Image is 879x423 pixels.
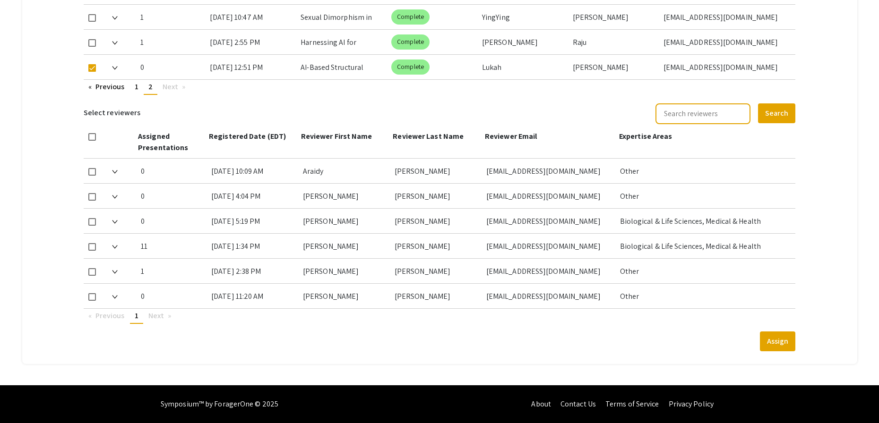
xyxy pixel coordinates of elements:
div: Araidy [303,159,387,183]
a: Privacy Policy [669,399,714,409]
div: [EMAIL_ADDRESS][DOMAIN_NAME] [486,209,612,233]
div: 1 [140,30,203,54]
div: Biological & Life Sciences, Medical & Health Sciences, Other [620,234,788,258]
div: [DATE] 10:09 AM [211,159,295,183]
a: About [531,399,551,409]
div: [DATE] 11:20 AM [211,284,295,308]
div: 0 [141,209,204,233]
span: Reviewer Last Name [393,131,464,141]
div: [DATE] 4:04 PM [211,184,295,208]
div: Raju [573,30,656,54]
div: 1 [141,259,204,283]
img: Expand arrow [112,220,118,224]
div: [PERSON_NAME] [303,184,387,208]
div: 1 [140,5,203,29]
div: [EMAIL_ADDRESS][DOMAIN_NAME] [486,159,612,183]
div: [EMAIL_ADDRESS][DOMAIN_NAME] [486,259,612,283]
span: Next [148,311,164,321]
input: Search reviewers [655,103,750,124]
div: YingYing [482,5,565,29]
div: 0 [140,55,203,79]
span: 1 [135,311,138,321]
div: [DATE] 1:34 PM [211,234,295,258]
iframe: Chat [7,381,40,416]
div: [EMAIL_ADDRESS][DOMAIN_NAME] [486,234,612,258]
div: [DATE] 2:38 PM [211,259,295,283]
div: [PERSON_NAME] [303,259,387,283]
a: Terms of Service [605,399,659,409]
div: Symposium™ by ForagerOne © 2025 [161,385,278,423]
span: Next [163,82,178,92]
div: [EMAIL_ADDRESS][DOMAIN_NAME] [664,55,788,79]
div: [PERSON_NAME] [395,284,479,308]
div: [PERSON_NAME] [303,234,387,258]
div: 0 [141,184,204,208]
a: Contact Us [560,399,596,409]
div: Other [620,159,788,183]
div: [PERSON_NAME] [482,30,565,54]
div: [PERSON_NAME] [573,55,656,79]
img: Expand arrow [112,195,118,199]
div: [DATE] 2:55 PM [210,30,293,54]
div: Sexual Dimorphism in Physiological, Metabolic, and Hypothalamic Alterations in the Tg-SwDI Mouse ... [301,5,384,29]
div: [PERSON_NAME] [395,234,479,258]
img: Expand arrow [112,270,118,274]
div: [EMAIL_ADDRESS][DOMAIN_NAME] [664,30,788,54]
mat-chip: Complete [391,9,430,25]
button: Search [758,103,795,123]
div: [DATE] 12:51 PM [210,55,293,79]
mat-chip: Complete [391,59,430,75]
div: [PERSON_NAME] [573,5,656,29]
div: Other [620,284,788,308]
img: Expand arrow [112,16,118,20]
div: [PERSON_NAME] [395,184,479,208]
div: [PERSON_NAME] [303,284,387,308]
ul: Pagination [84,80,796,95]
h6: Select reviewers [84,102,141,123]
div: Biological & Life Sciences, Medical & Health Sciences, Other [620,209,788,233]
div: 0 [141,284,204,308]
div: AI-Based Structural Modeling of YscF Variants: Implications for Type III Secretion System Inhibition [301,55,384,79]
div: [DATE] 10:47 AM [210,5,293,29]
span: Expertise Areas [619,131,672,141]
div: Other [620,184,788,208]
div: [DATE] 5:19 PM [211,209,295,233]
div: [EMAIL_ADDRESS][DOMAIN_NAME] [486,284,612,308]
button: Assign [760,331,795,351]
div: Harnessing AI for Productive Use in the Classroom: A Research Proposal [301,30,384,54]
ul: Pagination [84,309,796,324]
div: [PERSON_NAME] [395,259,479,283]
span: 1 [135,82,138,92]
div: [EMAIL_ADDRESS][DOMAIN_NAME] [486,184,612,208]
span: 2 [148,82,153,92]
div: [PERSON_NAME] [395,209,479,233]
img: Expand arrow [112,170,118,174]
span: Registered Date (EDT) [209,131,286,141]
div: 0 [141,159,204,183]
span: Reviewer Email [485,131,537,141]
div: [EMAIL_ADDRESS][DOMAIN_NAME] [664,5,788,29]
span: Reviewer First Name [301,131,372,141]
div: Other [620,259,788,283]
img: Expand arrow [112,245,118,249]
img: Expand arrow [112,295,118,299]
div: [PERSON_NAME] [303,209,387,233]
div: Lukah [482,55,565,79]
a: Previous page [84,80,129,94]
mat-chip: Complete [391,34,430,50]
div: 11 [141,234,204,258]
img: Expand arrow [112,66,118,70]
span: Assigned Presentations [138,131,188,152]
span: Previous [95,311,125,321]
img: Expand arrow [112,41,118,45]
div: [PERSON_NAME] [395,159,479,183]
